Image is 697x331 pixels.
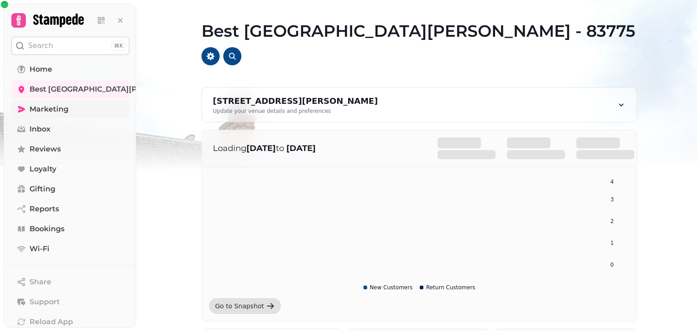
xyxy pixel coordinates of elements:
[29,124,50,135] span: Inbox
[29,144,61,155] span: Reviews
[29,184,55,195] span: Gifting
[11,160,129,178] a: Loyalty
[11,180,129,198] a: Gifting
[29,64,52,75] span: Home
[610,240,614,246] tspan: 1
[246,143,276,153] strong: [DATE]
[11,60,129,78] a: Home
[11,293,129,311] button: Support
[29,316,73,327] span: Reload App
[29,243,49,254] span: Wi-Fi
[11,240,129,258] a: Wi-Fi
[29,277,51,287] span: Share
[11,120,129,138] a: Inbox
[420,284,475,291] div: Return Customers
[11,140,129,158] a: Reviews
[11,37,129,55] button: Search⌘K
[11,220,129,238] a: Bookings
[29,224,64,234] span: Bookings
[215,302,264,311] div: Go to Snapshot
[11,100,129,118] a: Marketing
[286,143,316,153] strong: [DATE]
[11,273,129,291] button: Share
[28,40,53,51] p: Search
[29,164,56,175] span: Loyalty
[610,218,614,224] tspan: 2
[11,313,129,331] button: Reload App
[213,95,378,107] div: [STREET_ADDRESS][PERSON_NAME]
[610,262,614,268] tspan: 0
[213,142,419,155] p: Loading to
[11,80,129,98] a: Best [GEOGRAPHIC_DATA][PERSON_NAME] - 83775
[610,179,614,185] tspan: 4
[11,200,129,218] a: Reports
[29,297,60,307] span: Support
[29,84,221,95] span: Best [GEOGRAPHIC_DATA][PERSON_NAME] - 83775
[209,298,281,314] a: Go to Snapshot
[29,104,69,115] span: Marketing
[112,41,125,51] div: ⌘K
[610,196,614,203] tspan: 3
[213,107,378,115] div: Update your venue details and preferences
[363,284,413,291] div: New Customers
[29,204,59,214] span: Reports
